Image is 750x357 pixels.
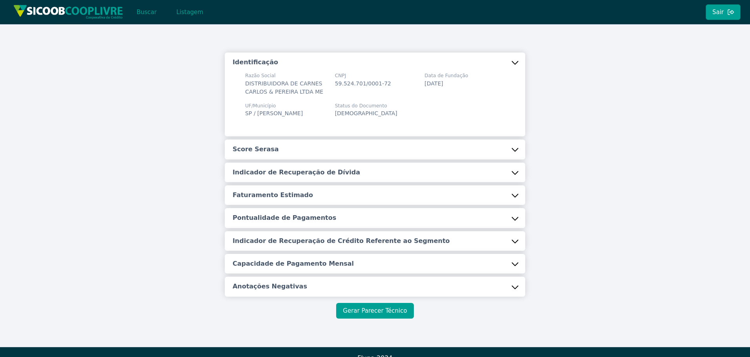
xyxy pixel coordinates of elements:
button: Listagem [169,4,210,20]
button: Sair [706,4,741,20]
button: Identificação [225,53,525,72]
button: Indicador de Recuperação de Crédito Referente ao Segmento [225,231,525,251]
span: DISTRIBUIDORA DE CARNES CARLOS & PEREIRA LTDA ME [245,80,323,95]
button: Indicador de Recuperação de Dívida [225,163,525,182]
h5: Pontualidade de Pagamentos [233,214,336,222]
h5: Faturamento Estimado [233,191,313,199]
span: Data de Fundação [424,72,468,79]
button: Buscar [130,4,163,20]
h5: Identificação [233,58,278,67]
h5: Capacidade de Pagamento Mensal [233,259,354,268]
span: Status do Documento [335,102,397,109]
img: img/sicoob_cooplivre.png [13,5,123,19]
button: Score Serasa [225,140,525,159]
h5: Anotações Negativas [233,282,307,291]
span: CNPJ [335,72,391,79]
span: Razão Social [245,72,326,79]
span: [DEMOGRAPHIC_DATA] [335,110,397,116]
h5: Indicador de Recuperação de Crédito Referente ao Segmento [233,237,450,245]
button: Gerar Parecer Técnico [336,303,413,319]
button: Pontualidade de Pagamentos [225,208,525,228]
button: Capacidade de Pagamento Mensal [225,254,525,274]
h5: Indicador de Recuperação de Dívida [233,168,360,177]
span: 59.524.701/0001-72 [335,80,391,87]
button: Faturamento Estimado [225,185,525,205]
span: [DATE] [424,80,443,87]
button: Anotações Negativas [225,277,525,296]
span: SP / [PERSON_NAME] [245,110,303,116]
span: UF/Município [245,102,303,109]
h5: Score Serasa [233,145,279,154]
